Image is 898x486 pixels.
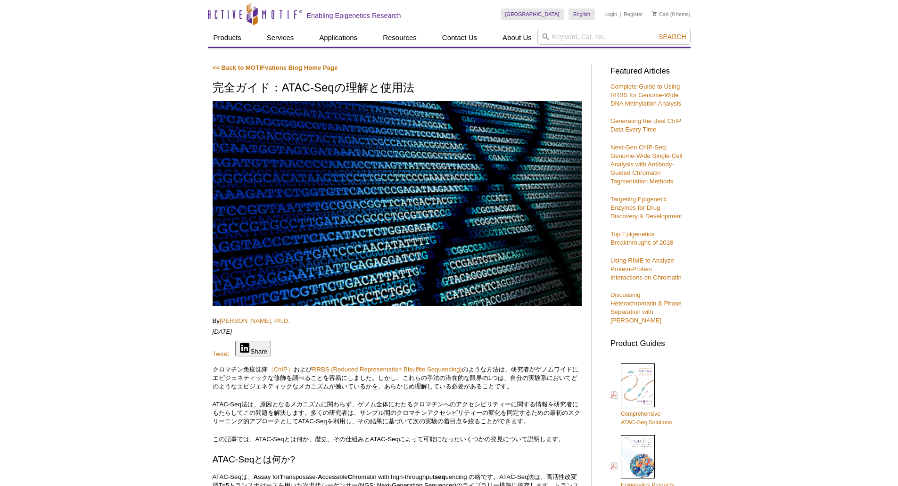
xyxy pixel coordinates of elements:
p: ATAC-Seq法は、原因となるメカニズムに関わらず、ゲノム全体にわたるクロマチンへのアクセシビリティーに関する情報を研究者にもたらしてこの問題を解決します。多くの研究者は、サンプル間のクロマチ... [213,400,582,426]
p: クロマチン免疫沈降 および のような方法は、研究者がゲノムワイドにエピジェネティックな修飾を調べることを容易にしました。しかし、これらの手法の潜在的な限界の1つは、自分の実験系においてどのような... [213,365,582,391]
a: Cart [652,11,669,17]
a: Resources [377,29,422,47]
a: [GEOGRAPHIC_DATA] [501,8,564,20]
button: Search [656,33,689,41]
li: | [620,8,621,20]
input: Keyword, Cat. No. [537,29,691,45]
img: Comprehensive ATAC-Seq Solutions [621,363,655,407]
a: Generating the Best ChIP Data Every Time [610,117,681,133]
a: Using RIME to Analyze Protein-Protein Interactions on Chromatin [610,257,682,281]
p: この記事では、ATAC-Seqとは何か、歴史、その仕組みとATAC-Seqによって可能になったいくつかの発見について説明します。 [213,435,582,444]
img: ATAC-Seq [213,101,582,306]
img: Epi_brochure_140604_cover_web_70x200 [621,435,655,478]
span: Search [659,33,686,41]
a: Next-Gen ChIP-Seq: Genome-Wide Single-Cell Analysis with Antibody-Guided Chromatin Tagmentation M... [610,144,682,185]
a: （ChIP） [268,366,294,373]
a: Targeting Epigenetic Enzymes for Drug Discovery & Development [610,196,682,220]
a: English [568,8,595,20]
a: Register [624,11,643,17]
a: Discussing Heterochromatin & Phase Separation with [PERSON_NAME] [610,291,682,324]
a: Tweet [213,350,229,357]
strong: T [280,473,283,480]
a: [PERSON_NAME], Ph.D. [220,317,290,324]
h1: 完全ガイド：ATAC-Seqの理解と使用法 [213,82,582,95]
img: Your Cart [652,11,657,16]
a: Contact Us [437,29,483,47]
strong: A [318,473,322,480]
h2: Enabling Epigenetics Research [307,11,401,20]
h2: ATAC-Seqとは何か? [213,453,582,466]
strong: seq [435,473,445,480]
a: Login [604,11,617,17]
a: Top Epigenetics Breakthroughs of 2018 [610,231,673,246]
a: About Us [497,29,537,47]
a: << Back to MOTIFvations Blog Home Page [213,64,338,71]
em: [DATE] [213,328,232,335]
a: Applications [313,29,363,47]
strong: A [254,473,258,480]
a: Products [208,29,247,47]
a: ComprehensiveATAC-Seq Solutions [610,362,672,428]
a: Services [261,29,300,47]
h3: Product Guides [610,334,686,348]
a: RRBS (Reduced Representation Bisulfite Sequencing) [312,366,462,373]
strong: C [348,473,353,480]
p: By [213,317,582,325]
span: Comprehensive ATAC-Seq Solutions [621,411,672,426]
button: Share [235,341,271,356]
li: (0 items) [652,8,691,20]
a: Complete Guide to Using RRBS for Genome-Wide DNA Methylation Analysis [610,83,681,107]
h3: Featured Articles [610,67,686,75]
